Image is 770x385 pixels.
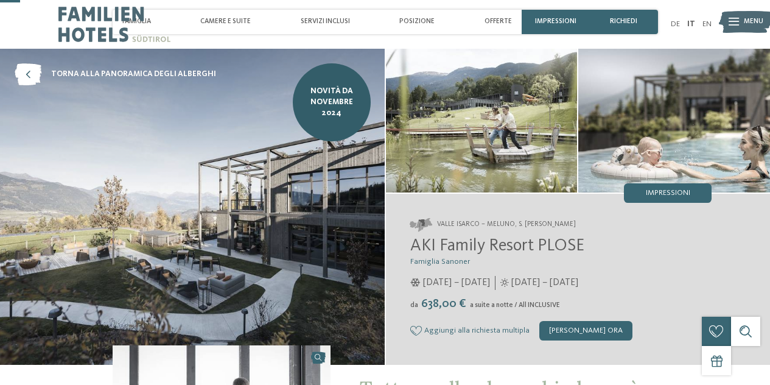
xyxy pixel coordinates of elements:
[410,238,584,255] span: AKI Family Resort PLOSE
[410,278,421,287] i: Orari d'apertura inverno
[671,20,680,28] a: DE
[500,278,509,287] i: Orari d'apertura estate
[578,49,770,192] img: AKI: tutto quello che un bimbo può desiderare
[470,302,560,309] span: a suite a notte / All INCLUSIVE
[423,276,490,289] span: [DATE] – [DATE]
[51,69,216,80] span: torna alla panoramica degli alberghi
[511,276,578,289] span: [DATE] – [DATE]
[424,327,530,335] span: Aggiungi alla richiesta multipla
[410,258,470,266] span: Famiglia Sanoner
[702,20,712,28] a: EN
[419,298,469,310] span: 638,00 €
[744,17,763,27] span: Menu
[646,189,690,197] span: Impressioni
[687,20,695,28] a: IT
[437,220,576,230] span: Valle Isarco – Meluno, S. [PERSON_NAME]
[15,63,216,85] a: torna alla panoramica degli alberghi
[386,49,578,192] img: AKI: tutto quello che un bimbo può desiderare
[410,302,418,309] span: da
[539,321,632,341] div: [PERSON_NAME] ora
[300,86,363,119] span: NOVITÀ da novembre 2024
